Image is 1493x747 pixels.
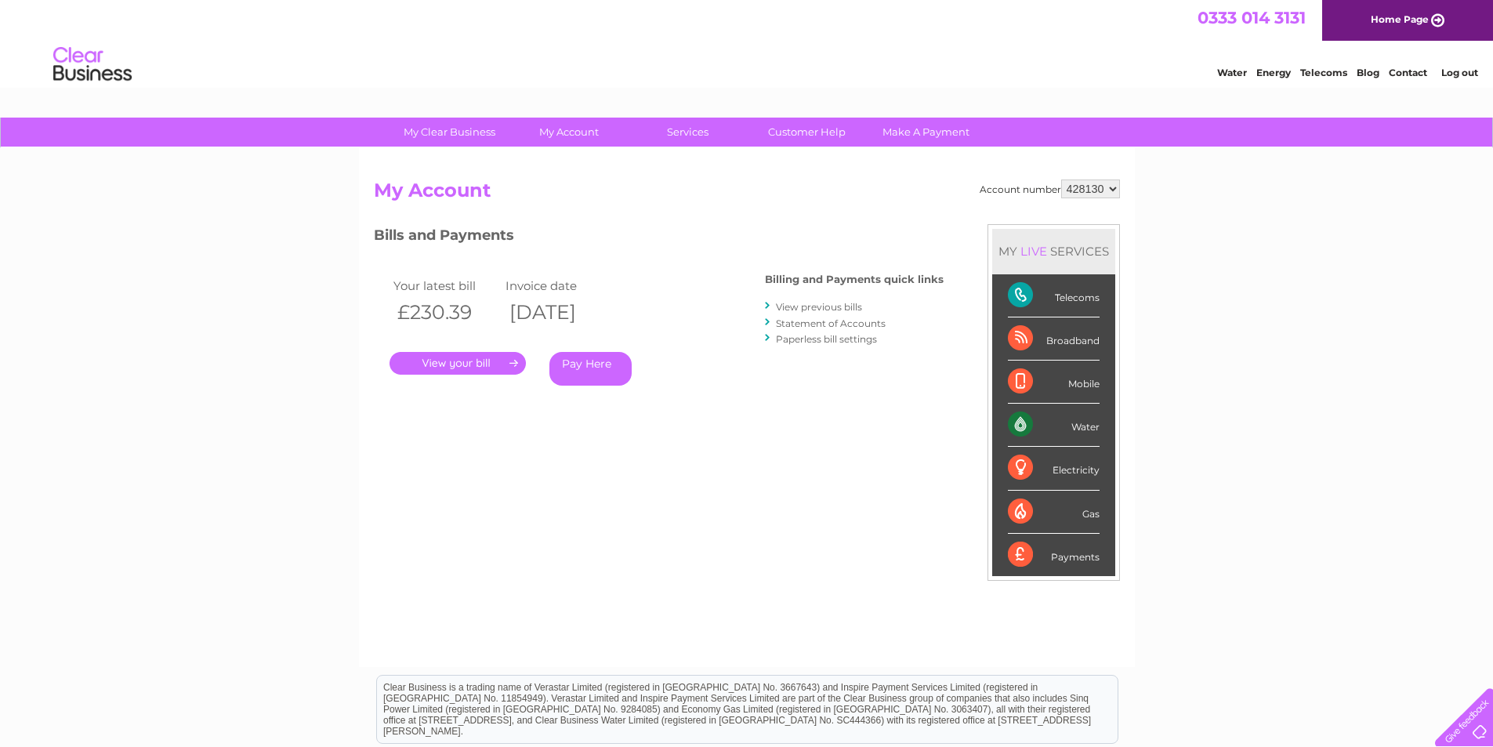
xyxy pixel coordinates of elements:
[1256,67,1291,78] a: Energy
[776,301,862,313] a: View previous bills
[502,275,614,296] td: Invoice date
[1008,274,1100,317] div: Telecoms
[390,275,502,296] td: Your latest bill
[1389,67,1427,78] a: Contact
[1357,67,1379,78] a: Blog
[1017,244,1050,259] div: LIVE
[53,41,132,89] img: logo.png
[1441,67,1478,78] a: Log out
[1008,491,1100,534] div: Gas
[776,317,886,329] a: Statement of Accounts
[504,118,633,147] a: My Account
[1008,317,1100,361] div: Broadband
[742,118,872,147] a: Customer Help
[1008,447,1100,490] div: Electricity
[861,118,991,147] a: Make A Payment
[549,352,632,386] a: Pay Here
[1008,361,1100,404] div: Mobile
[980,179,1120,198] div: Account number
[1008,404,1100,447] div: Water
[502,296,614,328] th: [DATE]
[390,352,526,375] a: .
[390,296,502,328] th: £230.39
[1198,8,1306,27] a: 0333 014 3131
[765,274,944,285] h4: Billing and Payments quick links
[1008,534,1100,576] div: Payments
[374,224,944,252] h3: Bills and Payments
[1217,67,1247,78] a: Water
[385,118,514,147] a: My Clear Business
[1300,67,1347,78] a: Telecoms
[377,9,1118,76] div: Clear Business is a trading name of Verastar Limited (registered in [GEOGRAPHIC_DATA] No. 3667643...
[623,118,752,147] a: Services
[992,229,1115,274] div: MY SERVICES
[374,179,1120,209] h2: My Account
[776,333,877,345] a: Paperless bill settings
